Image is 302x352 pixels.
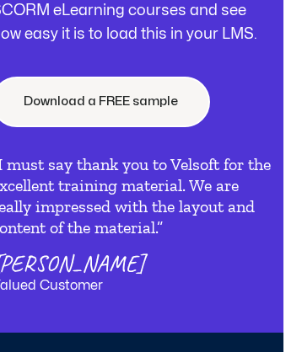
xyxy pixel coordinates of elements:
[24,92,178,112] span: Download a FREE sample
